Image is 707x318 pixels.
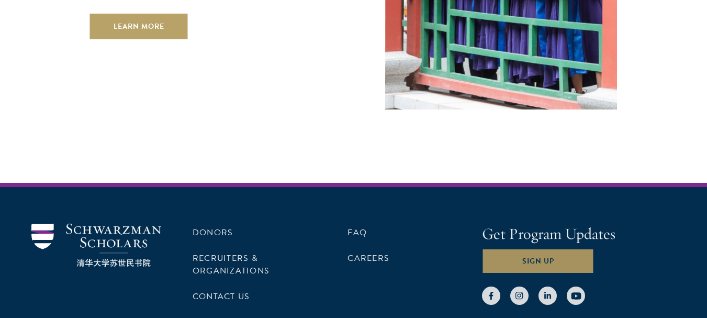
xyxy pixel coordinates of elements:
a: Careers [347,252,389,265]
a: Learn More [90,14,188,39]
a: FAQ [347,226,367,239]
button: Sign Up [482,248,594,273]
a: Recruiters & Organizations [193,252,270,277]
a: Donors [193,226,233,239]
img: Schwarzman Scholars [31,224,161,267]
a: Contact Us [193,290,250,303]
h4: Get Program Updates [482,224,676,245]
